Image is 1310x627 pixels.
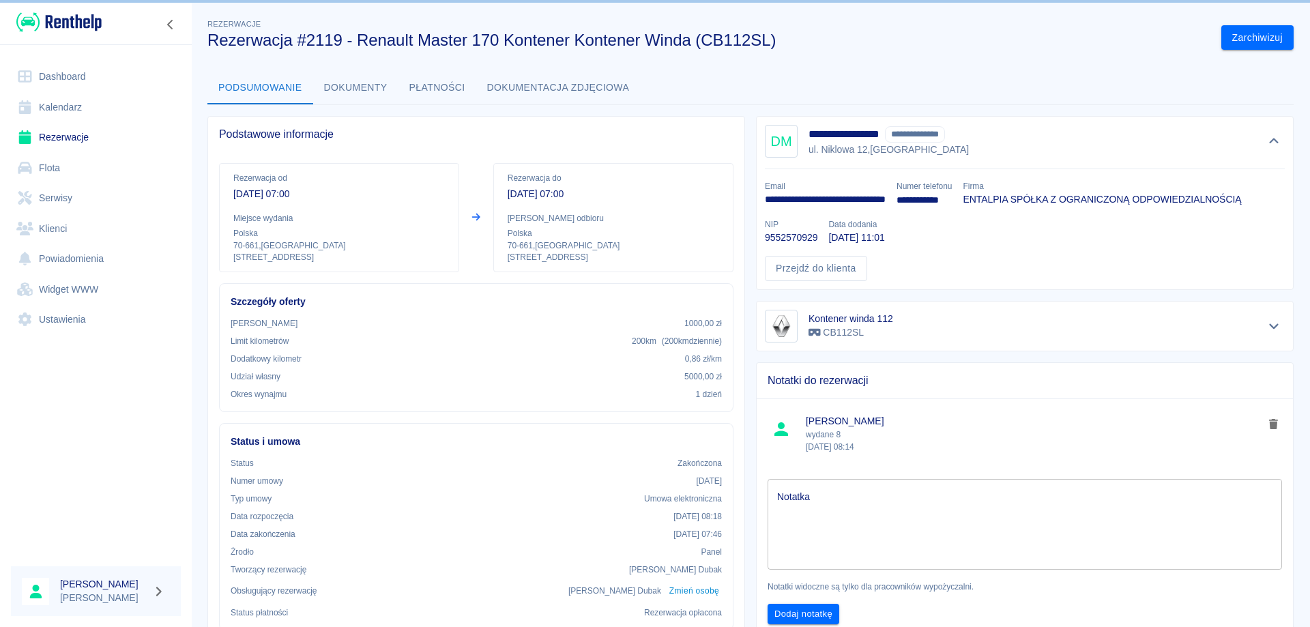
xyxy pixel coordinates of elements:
[233,187,445,201] p: [DATE] 07:00
[768,581,1282,593] p: Notatki widoczne są tylko dla pracowników wypożyczalni.
[701,546,723,558] p: Panel
[231,510,293,523] p: Data rozpoczęcia
[963,180,1241,192] p: Firma
[1221,25,1294,50] button: Zarchiwizuj
[768,312,795,340] img: Image
[768,374,1282,388] span: Notatki do rezerwacji
[568,585,661,597] p: [PERSON_NAME] Dubak
[644,493,722,505] p: Umowa elektroniczna
[11,92,181,123] a: Kalendarz
[233,212,445,224] p: Miejsce wydania
[809,143,969,157] p: ul. Niklowa 12 , [GEOGRAPHIC_DATA]
[207,20,261,28] span: Rezerwacje
[644,607,722,619] p: Rezerwacja opłacona
[1264,415,1284,433] button: delete note
[1263,317,1285,336] button: Pokaż szczegóły
[233,239,445,252] p: 70-661 , [GEOGRAPHIC_DATA]
[231,585,317,597] p: Obsługujący rezerwację
[160,16,181,33] button: Zwiń nawigację
[897,180,952,192] p: Numer telefonu
[11,61,181,92] a: Dashboard
[765,218,817,231] p: NIP
[398,72,476,104] button: Płatności
[508,252,719,263] p: [STREET_ADDRESS]
[828,218,884,231] p: Data dodania
[696,388,722,400] p: 1 dzień
[231,295,722,309] h6: Szczegóły oferty
[963,192,1241,207] p: ENTALPIA SPÓŁKA Z OGRANICZONĄ ODPOWIEDZIALNOŚCIĄ
[233,252,445,263] p: [STREET_ADDRESS]
[765,180,886,192] p: Email
[11,122,181,153] a: Rezerwacje
[231,457,254,469] p: Status
[476,72,641,104] button: Dokumentacja zdjęciowa
[233,172,445,184] p: Rezerwacja od
[11,11,102,33] a: Renthelp logo
[231,353,302,365] p: Dodatkowy kilometr
[60,591,147,605] p: [PERSON_NAME]
[231,370,280,383] p: Udział własny
[806,414,1264,428] span: [PERSON_NAME]
[696,475,722,487] p: [DATE]
[219,128,733,141] span: Podstawowe informacje
[508,187,719,201] p: [DATE] 07:00
[678,457,722,469] p: Zakończona
[828,231,884,245] p: [DATE] 11:01
[231,546,254,558] p: Żrodło
[1263,132,1285,151] button: Ukryj szczegóły
[684,370,722,383] p: 5000,00 zł
[809,325,893,340] p: CB112SL
[765,231,817,245] p: 9552570929
[231,528,295,540] p: Data zakończenia
[11,153,181,184] a: Flota
[231,435,722,449] h6: Status i umowa
[60,577,147,591] h6: [PERSON_NAME]
[11,304,181,335] a: Ustawienia
[11,214,181,244] a: Klienci
[629,564,722,576] p: [PERSON_NAME] Dubak
[231,564,306,576] p: Tworzący rezerwację
[673,528,722,540] p: [DATE] 07:46
[11,244,181,274] a: Powiadomienia
[632,335,722,347] p: 200 km
[508,227,719,239] p: Polska
[809,312,893,325] h6: Kontener winda 112
[231,388,287,400] p: Okres wynajmu
[508,212,719,224] p: [PERSON_NAME] odbioru
[207,72,313,104] button: Podsumowanie
[231,607,288,619] p: Status płatności
[806,441,1264,453] p: [DATE] 08:14
[11,274,181,305] a: Widget WWW
[806,428,1264,453] p: wydane 8
[231,317,297,330] p: [PERSON_NAME]
[231,335,289,347] p: Limit kilometrów
[231,493,272,505] p: Typ umowy
[685,353,722,365] p: 0,86 zł /km
[662,336,722,346] span: ( 200 km dziennie )
[684,317,722,330] p: 1000,00 zł
[16,11,102,33] img: Renthelp logo
[765,256,867,281] a: Przejdź do klienta
[313,72,398,104] button: Dokumenty
[508,172,719,184] p: Rezerwacja do
[11,183,181,214] a: Serwisy
[207,31,1210,50] h3: Rezerwacja #2119 - Renault Master 170 Kontener Kontener Winda (CB112SL)
[765,125,798,158] div: DM
[508,239,719,252] p: 70-661 , [GEOGRAPHIC_DATA]
[667,581,722,601] button: Zmień osobę
[673,510,722,523] p: [DATE] 08:18
[768,604,839,625] button: Dodaj notatkę
[231,475,283,487] p: Numer umowy
[233,227,445,239] p: Polska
